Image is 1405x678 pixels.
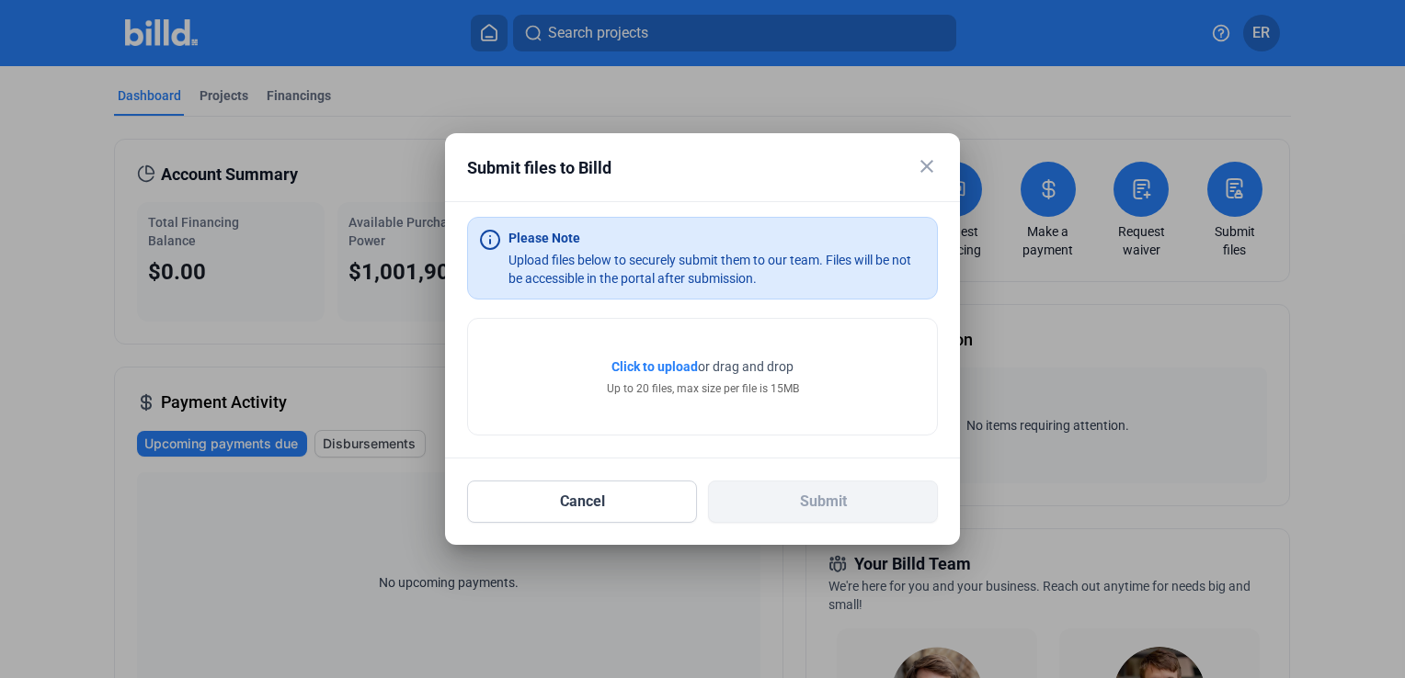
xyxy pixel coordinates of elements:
div: Please Note [508,229,580,247]
div: Submit files to Billd [467,155,892,181]
div: Up to 20 files, max size per file is 15MB [607,380,799,397]
mat-icon: close [916,155,938,177]
button: Submit [708,480,938,523]
div: Upload files below to securely submit them to our team. Files will be not be accessible in the po... [508,251,926,288]
button: Cancel [467,480,697,523]
span: Click to upload [611,359,698,374]
span: or drag and drop [698,357,794,376]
